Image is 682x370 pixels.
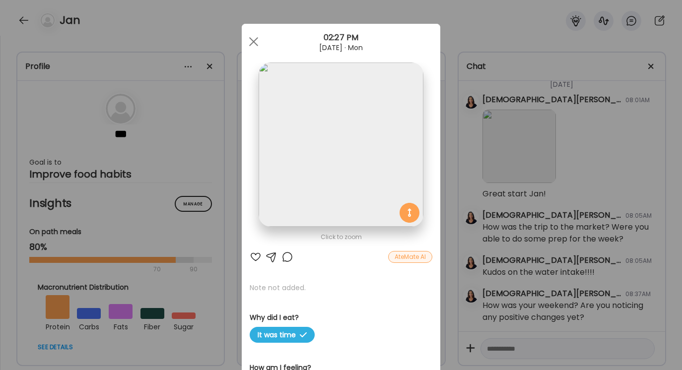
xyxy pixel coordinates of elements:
div: Click to zoom [250,231,432,243]
h3: Why did I eat? [250,312,432,323]
img: images%2FgxsDnAh2j9WNQYhcT5jOtutxUNC2%2FeClDHzR4CdpjTLvZyrWS%2FwXvlGCSR8lekCZ1ZcJuj_1080 [259,62,423,227]
div: [DATE] · Mon [242,44,440,52]
span: It was time [250,327,315,343]
p: Note not added. [250,283,432,293]
div: AteMate AI [388,251,432,263]
div: 02:27 PM [242,32,440,44]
